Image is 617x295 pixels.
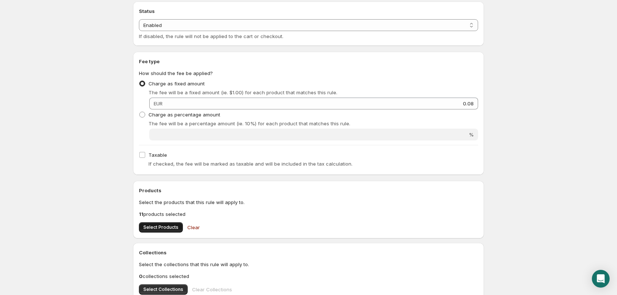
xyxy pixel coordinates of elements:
[139,222,183,233] button: Select Products
[149,89,337,95] span: The fee will be a fixed amount (ie. $1.00) for each product that matches this rule.
[139,249,478,256] h2: Collections
[139,273,143,279] b: 0
[149,161,352,167] span: If checked, the fee will be marked as taxable and will be included in the tax calculation.
[183,220,204,235] button: Clear
[469,132,474,138] span: %
[139,58,478,65] h2: Fee type
[139,199,478,206] p: Select the products that this rule will apply to.
[139,210,478,218] p: products selected
[139,187,478,194] h2: Products
[149,81,205,87] span: Charge as fixed amount
[139,7,478,15] h2: Status
[592,270,610,288] div: Open Intercom Messenger
[139,70,213,76] span: How should the fee be applied?
[143,286,183,292] span: Select Collections
[187,224,200,231] span: Clear
[149,152,167,158] span: Taxable
[139,211,143,217] b: 11
[143,224,178,230] span: Select Products
[154,101,163,106] span: EUR
[139,284,188,295] button: Select Collections
[139,33,283,39] span: If disabled, the rule will not be applied to the cart or checkout.
[149,120,478,127] p: The fee will be a percentage amount (ie. 10%) for each product that matches this rule.
[139,261,478,268] p: Select the collections that this rule will apply to.
[139,272,478,280] p: collections selected
[149,112,220,118] span: Charge as percentage amount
